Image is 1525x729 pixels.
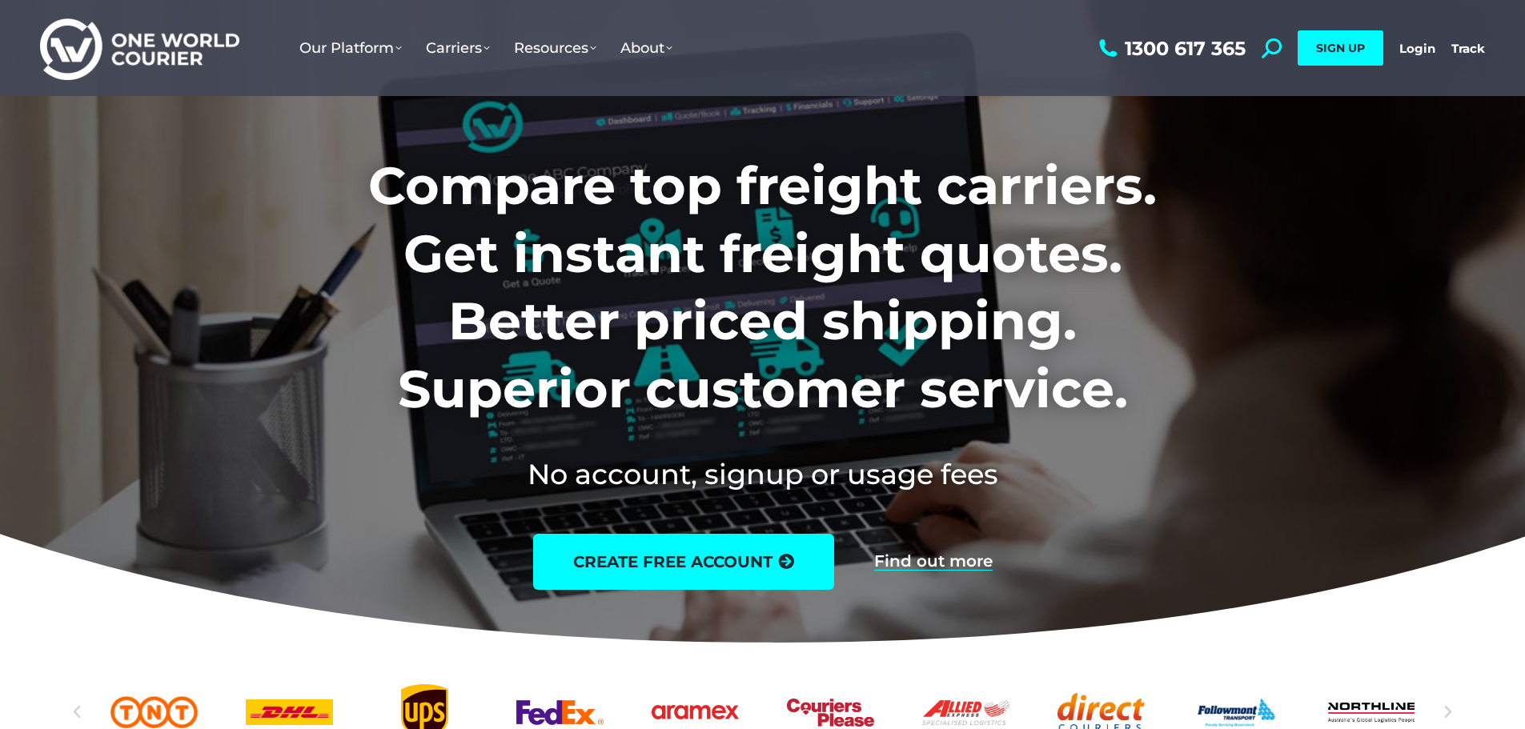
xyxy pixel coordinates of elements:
span: Resources [514,39,596,57]
a: Our Platform [287,23,414,73]
a: Track [1451,41,1485,56]
span: Our Platform [299,39,402,57]
a: SIGN UP [1298,30,1383,66]
img: One World Courier [40,16,239,81]
a: Find out more [874,553,993,571]
a: create free account [533,534,834,590]
h2: No account, signup or usage fees [263,455,1262,494]
a: Login [1399,41,1435,56]
a: 1300 617 365 [1095,38,1246,58]
a: Carriers [414,23,502,73]
span: About [620,39,672,57]
a: About [608,23,684,73]
span: SIGN UP [1316,41,1365,55]
h1: Compare top freight carriers. Get instant freight quotes. Better priced shipping. Superior custom... [263,152,1262,423]
span: Carriers [426,39,490,57]
a: Resources [502,23,608,73]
